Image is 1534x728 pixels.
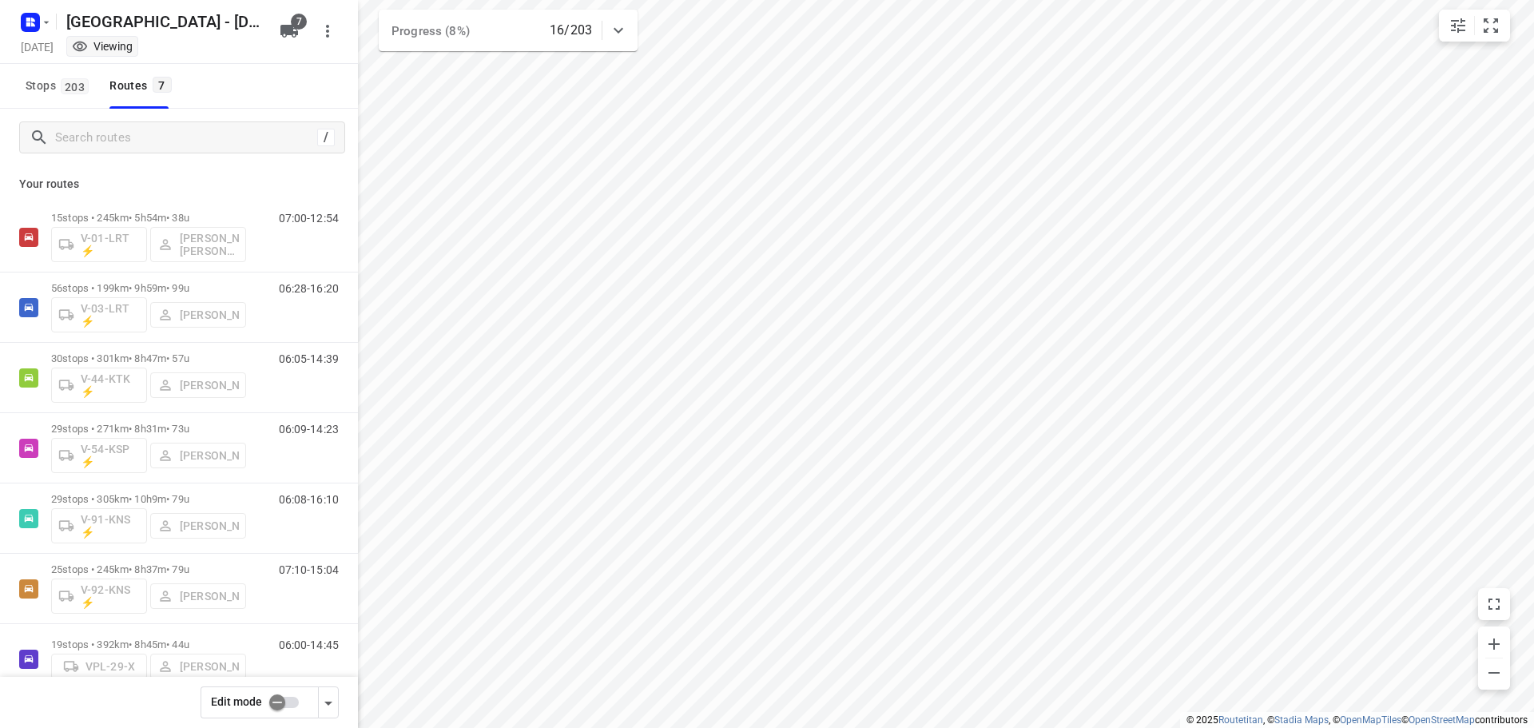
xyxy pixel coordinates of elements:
div: Driver app settings [319,692,338,712]
span: Stops [26,76,93,96]
a: Routetitan [1218,714,1263,726]
p: 06:00-14:45 [279,638,339,651]
span: 203 [61,78,89,94]
button: Fit zoom [1475,10,1507,42]
div: Routes [109,76,176,96]
p: Your routes [19,176,339,193]
p: 56 stops • 199km • 9h59m • 99u [51,282,246,294]
p: 15 stops • 245km • 5h54m • 38u [51,212,246,224]
span: 7 [153,77,172,93]
p: 06:05-14:39 [279,352,339,365]
p: 06:08-16:10 [279,493,339,506]
button: Map settings [1442,10,1474,42]
p: 06:28-16:20 [279,282,339,295]
div: small contained button group [1439,10,1510,42]
p: 16/203 [550,21,592,40]
span: Progress (8%) [391,24,470,38]
div: / [317,129,335,146]
p: 30 stops • 301km • 8h47m • 57u [51,352,246,364]
a: OpenMapTiles [1340,714,1401,726]
p: 29 stops • 271km • 8h31m • 73u [51,423,246,435]
p: 29 stops • 305km • 10h9m • 79u [51,493,246,505]
li: © 2025 , © , © © contributors [1186,714,1528,726]
input: Search routes [55,125,317,150]
a: Stadia Maps [1274,714,1329,726]
p: 07:00-12:54 [279,212,339,225]
a: OpenStreetMap [1409,714,1475,726]
p: 07:10-15:04 [279,563,339,576]
div: Progress (8%)16/203 [379,10,638,51]
p: 25 stops • 245km • 8h37m • 79u [51,563,246,575]
button: 7 [273,15,305,47]
span: 7 [291,14,307,30]
p: 06:09-14:23 [279,423,339,436]
p: 19 stops • 392km • 8h45m • 44u [51,638,246,650]
button: More [312,15,344,47]
div: You are currently in view mode. To make any changes, go to edit project. [72,38,133,54]
span: Edit mode [211,695,262,708]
